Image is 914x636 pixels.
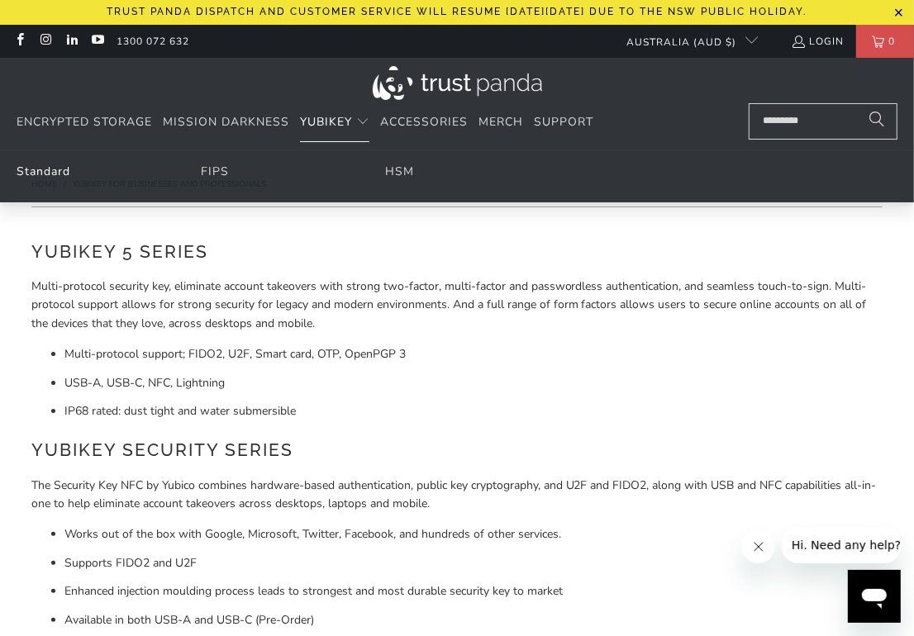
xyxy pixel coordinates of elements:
[64,345,883,363] li: Multi-protocol support; FIDO2, U2F, Smart card, OTP, OpenPGP 3
[31,239,883,265] h2: YubiKey 5 Series
[614,25,758,58] button: Australia (AUD $)
[380,114,468,130] span: Accessories
[380,103,468,142] a: Accessories
[17,164,70,179] a: Standard
[478,114,523,130] span: Merch
[848,570,901,623] iframe: Button to launch messaging window
[749,103,897,140] input: Search...
[534,103,593,142] a: Support
[31,437,883,463] h2: YubiKey Security Series
[64,582,883,600] li: Enhanced injection moulding process leads to strongest and most durable security key to market
[12,35,26,48] a: Trust Panda Australia on Facebook
[64,374,883,392] li: USB-A, USB-C, NFC, Lightning
[885,25,900,58] span: 0
[742,530,775,563] iframe: Close message
[300,114,352,130] span: YubiKey
[791,32,844,50] a: Login
[38,35,52,48] a: Trust Panda Australia on Instagram
[17,103,593,142] nav: Translation missing: en.navigation.header.main_nav
[856,103,897,140] button: Search
[856,25,914,58] a: 0
[90,35,104,48] a: Trust Panda Australia on YouTube
[117,32,189,50] a: 1300 072 632
[64,35,79,48] a: Trust Panda Australia on LinkedIn
[300,103,369,142] summary: YubiKey
[64,554,883,572] li: Supports FIDO2 and U2F
[163,114,289,130] span: Mission Darkness
[31,278,883,333] p: Multi-protocol security key, eliminate account takeovers with strong two-factor, multi-factor and...
[107,6,807,17] p: Trust Panda dispatch and customer service will resume [DATE][DATE] due to the NSW public holiday.
[201,164,229,179] a: FIPS
[478,103,523,142] a: Merch
[17,114,152,130] span: Encrypted Storage
[17,103,152,142] a: Encrypted Storage
[163,103,289,142] a: Mission Darkness
[64,525,883,543] li: Works out of the box with Google, Microsoft, Twitter, Facebook, and hundreds of other services.
[64,611,883,629] li: Available in both USB-A and USB-C (Pre-Order)
[534,114,593,130] span: Support
[31,477,883,514] p: The Security Key NFC by Yubico combines hardware-based authentication, public key cryptography, a...
[782,527,901,563] iframe: Message from company
[64,402,883,420] li: IP68 rated: dust tight and water submersible
[385,164,414,179] a: HSM
[373,66,542,100] img: Trust Panda Australia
